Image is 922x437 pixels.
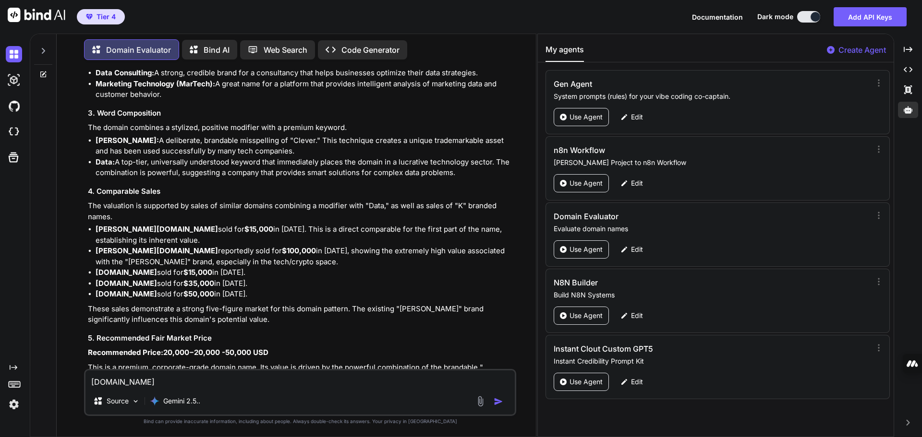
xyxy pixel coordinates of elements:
p: These sales demonstrate a strong five-figure market for this domain pattern. The existing "[PERSO... [88,304,514,325]
span: Documentation [692,13,743,21]
h3: n8n Workflow [554,144,773,156]
p: Use Agent [570,178,603,188]
li: A strong, credible brand for a consultancy that helps businesses optimize their data strategies. [96,68,514,79]
li: sold for in [DATE]. [96,278,514,289]
p: Bind can provide inaccurate information, including about people. Always double-check its answers.... [84,418,516,425]
img: cloudideIcon [6,124,22,140]
mo: , [172,348,175,357]
img: attachment [475,396,486,407]
p: Edit [631,377,643,387]
h3: 3. Word Composition [88,108,514,119]
li: sold for in [DATE]. [96,267,514,278]
h3: Domain Evaluator [554,211,773,222]
p: Domain Evaluator [106,44,171,56]
button: Add API Keys [834,7,907,26]
p: Evaluate domain names [554,224,867,234]
p: Create Agent [838,44,886,56]
p: Edit [631,178,643,188]
h3: 5. Recommended Fair Market Price [88,333,514,344]
strong: [DOMAIN_NAME] [96,268,157,277]
p: Bind AI [204,44,230,56]
li: A deliberate, brandable misspelling of "Clever." This technique creates a unique trademarkable as... [96,135,514,157]
img: darkChat [6,46,22,62]
img: settings [6,396,22,413]
strong: $100,000 [282,246,316,255]
strong: $15,000 [244,224,273,234]
li: sold for in [DATE]. This is a direct comparable for the first part of the name, establishing its ... [96,224,514,246]
p: Use Agent [570,245,603,254]
button: My agents [546,44,584,62]
strong: $15,000 [183,268,212,277]
strong: $50,000 [183,289,214,298]
p: Web Search [264,44,307,56]
li: A great name for a platform that provides intelligent analysis of marketing data and customer beh... [96,79,514,100]
span: Tier 4 [97,12,116,22]
p: Use Agent [570,112,603,122]
li: sold for in [DATE]. [96,289,514,300]
img: icon [494,397,503,406]
strong: [PERSON_NAME][DOMAIN_NAME] [96,224,218,234]
img: Gemini 2.5 Pro [150,396,159,406]
strong: Marketing Technology (MarTech): [96,79,215,88]
strong: $35,000 [183,279,214,288]
p: Edit [631,311,643,320]
p: Source [107,396,129,406]
p: System prompts (rules) for your vibe coding co-captain. [554,92,867,101]
strong: [DOMAIN_NAME] [96,279,157,288]
p: Edit [631,112,643,122]
strong: Data: [96,157,115,166]
img: premium [86,14,93,20]
p: Build N8N Systems [554,290,867,300]
span: Dark mode [757,12,793,22]
strong: [DOMAIN_NAME] [96,289,157,298]
strong: Data Consulting: [96,68,154,77]
button: premiumTier 4 [77,9,125,24]
p: Code Generator [341,44,400,56]
p: The valuation is supported by sales of similar domains combining a modifier with "Data," as well ... [88,201,514,222]
h3: Instant Clout Custom GPT5 [554,343,773,354]
li: reportedly sold for in [DATE], showing the extremely high value associated with the "[PERSON_NAME... [96,246,514,267]
mn: 000 [175,348,189,357]
p: This is a premium, corporate-grade domain name. Its value is driven by the powerful combination o... [88,362,514,428]
h3: N8N Builder [554,277,773,288]
strong: Recommended Price: 50,000 USD [88,348,268,357]
mo: − [189,348,194,357]
p: Instant Credibility Prompt Kit [554,356,867,366]
strong: [PERSON_NAME]: [96,136,159,145]
mn: 20 [163,348,172,357]
li: A top-tier, universally understood keyword that immediately places the domain in a lucrative tech... [96,157,514,178]
button: Documentation [692,12,743,22]
h3: 4. Comparable Sales [88,186,514,197]
h3: Gen Agent [554,78,773,90]
p: [PERSON_NAME] Project to n8n Workflow [554,158,867,167]
p: The domain combines a stylized, positive modifier with a premium keyword. [88,122,514,133]
p: Gemini 2.5.. [163,396,200,406]
img: Bind AI [8,8,65,22]
img: darkAi-studio [6,72,22,88]
p: Use Agent [570,377,603,387]
strong: [PERSON_NAME][DOMAIN_NAME] [96,246,218,255]
annotation: 20,000 - [194,348,225,357]
p: Edit [631,245,643,254]
img: Pick Models [132,397,140,405]
p: Use Agent [570,311,603,320]
img: githubDark [6,98,22,114]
